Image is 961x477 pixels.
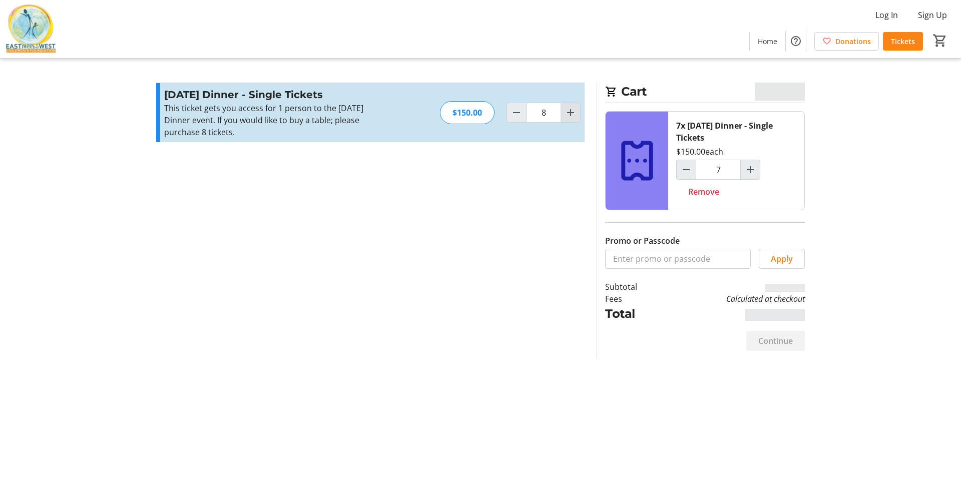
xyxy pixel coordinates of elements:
[696,160,741,180] input: Diwali Dinner - Single Tickets Quantity
[867,7,906,23] button: Log In
[758,36,777,47] span: Home
[677,160,696,179] button: Decrement by one
[755,83,805,101] span: CA$0.00
[440,101,495,124] div: $150.00
[6,4,56,54] img: East Meets West Children's Foundation's Logo
[750,32,785,51] a: Home
[507,103,526,122] button: Decrement by one
[771,253,793,265] span: Apply
[605,83,805,103] h2: Cart
[875,9,898,21] span: Log In
[526,103,561,123] input: Diwali Dinner - Single Tickets Quantity
[164,87,383,102] h3: [DATE] Dinner - Single Tickets
[918,9,947,21] span: Sign Up
[759,249,805,269] button: Apply
[164,102,383,138] div: This ticket gets you access for 1 person to the [DATE] Dinner event. If you would like to buy a t...
[883,32,923,51] a: Tickets
[741,160,760,179] button: Increment by one
[835,36,871,47] span: Donations
[910,7,955,23] button: Sign Up
[676,120,796,144] div: 7x [DATE] Dinner - Single Tickets
[931,32,949,50] button: Cart
[891,36,915,47] span: Tickets
[786,31,806,51] button: Help
[814,32,879,51] a: Donations
[663,293,805,305] td: Calculated at checkout
[561,103,580,122] button: Increment by one
[605,293,663,305] td: Fees
[605,281,663,293] td: Subtotal
[688,186,719,198] span: Remove
[605,305,663,323] td: Total
[676,146,723,158] div: $150.00 each
[605,235,680,247] label: Promo or Passcode
[676,182,731,202] button: Remove
[605,249,751,269] input: Enter promo or passcode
